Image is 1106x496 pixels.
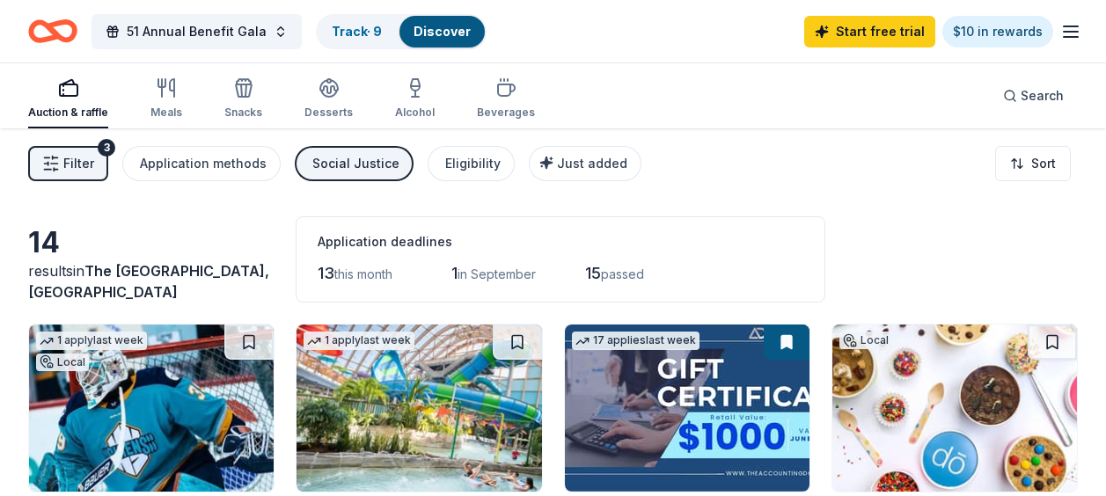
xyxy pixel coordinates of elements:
[477,106,535,120] div: Beverages
[28,225,275,260] div: 14
[224,106,262,120] div: Snacks
[995,146,1071,181] button: Sort
[601,266,644,281] span: passed
[316,14,487,49] button: Track· 9Discover
[832,325,1077,492] img: Image for DŌ
[428,146,515,181] button: Eligibility
[395,70,435,128] button: Alcohol
[29,325,274,492] img: Image for New York Sirens
[28,262,269,301] span: The [GEOGRAPHIC_DATA], [GEOGRAPHIC_DATA]
[28,11,77,52] a: Home
[989,78,1078,113] button: Search
[451,264,458,282] span: 1
[28,70,108,128] button: Auction & raffle
[304,332,414,350] div: 1 apply last week
[318,231,803,252] div: Application deadlines
[585,264,601,282] span: 15
[28,106,108,120] div: Auction & raffle
[36,354,89,371] div: Local
[140,153,267,174] div: Application methods
[445,153,501,174] div: Eligibility
[150,70,182,128] button: Meals
[297,325,541,492] img: Image for The Kartrite
[98,139,115,157] div: 3
[414,24,471,39] a: Discover
[224,70,262,128] button: Snacks
[565,325,809,492] img: Image for The Accounting Doctor
[477,70,535,128] button: Beverages
[127,21,267,42] span: 51 Annual Benefit Gala
[318,264,334,282] span: 13
[557,156,627,171] span: Just added
[92,14,302,49] button: 51 Annual Benefit Gala
[395,106,435,120] div: Alcohol
[529,146,641,181] button: Just added
[28,146,108,181] button: Filter3
[942,16,1053,47] a: $10 in rewards
[332,24,382,39] a: Track· 9
[304,70,353,128] button: Desserts
[1031,153,1056,174] span: Sort
[295,146,414,181] button: Social Justice
[150,106,182,120] div: Meals
[572,332,699,350] div: 17 applies last week
[122,146,281,181] button: Application methods
[28,260,275,303] div: results
[312,153,399,174] div: Social Justice
[304,106,353,120] div: Desserts
[334,266,392,281] span: this month
[804,16,935,47] a: Start free trial
[458,266,536,281] span: in September
[36,332,147,350] div: 1 apply last week
[1021,85,1064,106] span: Search
[63,153,94,174] span: Filter
[839,332,892,349] div: Local
[28,262,269,301] span: in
